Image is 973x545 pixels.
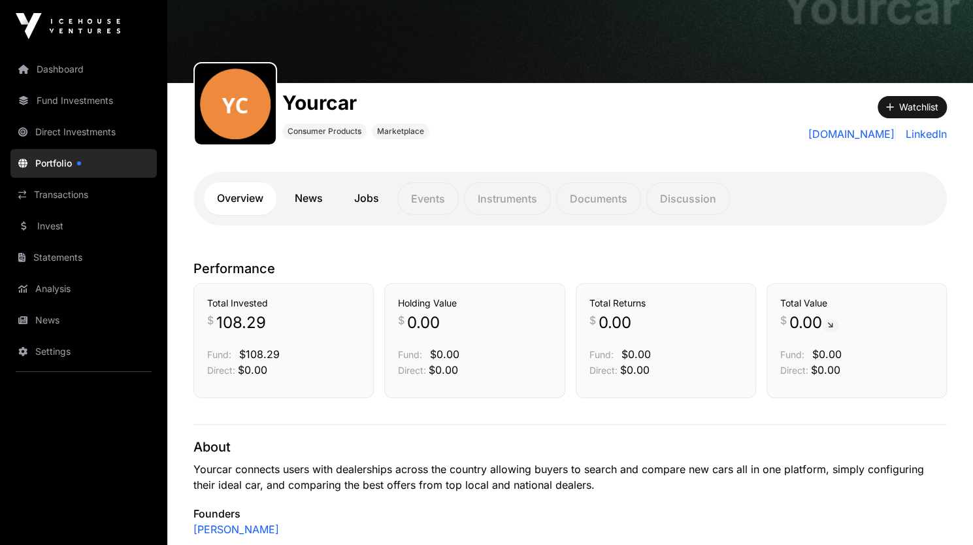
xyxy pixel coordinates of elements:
[10,86,157,115] a: Fund Investments
[288,126,361,137] span: Consumer Products
[589,365,618,376] span: Direct:
[207,349,231,360] span: Fund:
[10,149,157,178] a: Portfolio
[10,212,157,240] a: Invest
[10,118,157,146] a: Direct Investments
[878,96,947,118] button: Watchlist
[16,13,120,39] img: Icehouse Ventures Logo
[908,482,973,545] iframe: Chat Widget
[207,297,360,310] h3: Total Invested
[239,348,280,361] span: $108.29
[556,182,641,215] p: Documents
[780,297,933,310] h3: Total Value
[10,55,157,84] a: Dashboard
[620,363,650,376] span: $0.00
[780,349,804,360] span: Fund:
[780,365,808,376] span: Direct:
[464,182,551,215] p: Instruments
[10,274,157,303] a: Analysis
[204,182,936,215] nav: Tabs
[200,69,271,139] img: your-car185.png
[599,312,631,333] span: 0.00
[812,348,842,361] span: $0.00
[10,243,157,272] a: Statements
[589,312,596,328] span: $
[10,337,157,366] a: Settings
[407,312,440,333] span: 0.00
[589,297,742,310] h3: Total Returns
[341,182,392,215] a: Jobs
[193,506,947,521] p: Founders
[204,182,276,215] a: Overview
[621,348,651,361] span: $0.00
[397,182,459,215] p: Events
[193,259,947,278] p: Performance
[780,312,787,328] span: $
[589,349,614,360] span: Fund:
[193,438,947,456] p: About
[808,126,895,142] a: [DOMAIN_NAME]
[398,365,426,376] span: Direct:
[811,363,840,376] span: $0.00
[398,297,551,310] h3: Holding Value
[789,312,838,333] span: 0.00
[193,521,279,537] a: [PERSON_NAME]
[10,306,157,335] a: News
[377,126,424,137] span: Marketplace
[398,312,404,328] span: $
[430,348,459,361] span: $0.00
[238,363,267,376] span: $0.00
[10,180,157,209] a: Transactions
[207,312,214,328] span: $
[429,363,458,376] span: $0.00
[398,349,422,360] span: Fund:
[207,365,235,376] span: Direct:
[646,182,730,215] p: Discussion
[216,312,266,333] span: 108.29
[193,461,947,493] p: Yourcar connects users with dealerships across the country allowing buyers to search and compare ...
[282,182,336,215] a: News
[282,91,429,114] h1: Yourcar
[900,126,947,142] a: LinkedIn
